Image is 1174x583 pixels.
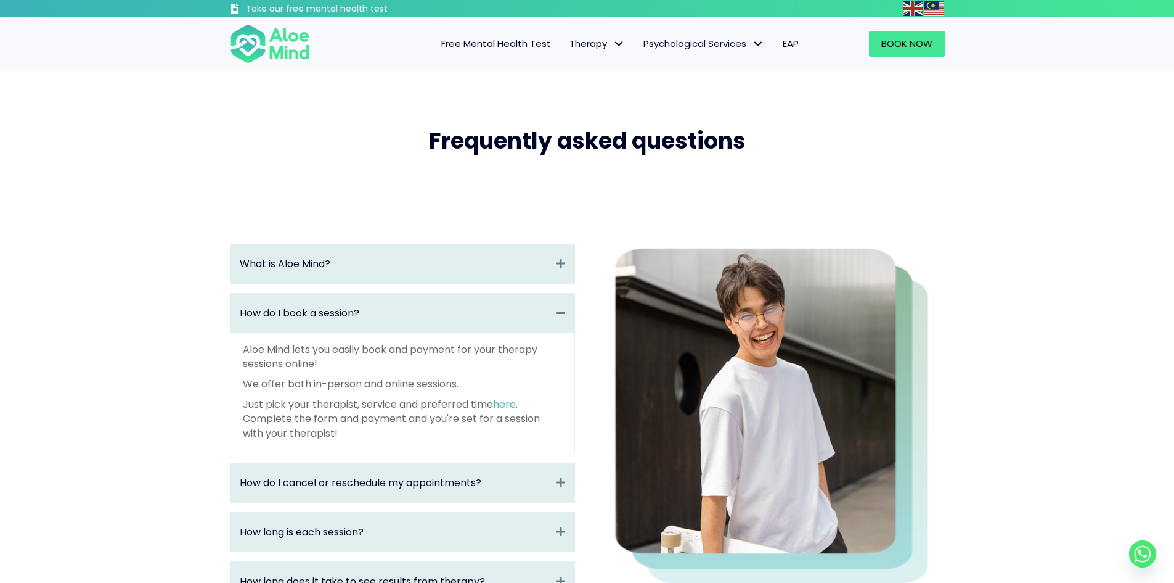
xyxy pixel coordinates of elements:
[240,525,550,539] a: How long is each session?
[903,1,923,16] img: en
[749,35,767,53] span: Psychological Services: submenu
[569,37,625,50] span: Therapy
[556,525,565,539] i: Expand
[429,125,746,157] span: Frequently asked questions
[243,342,562,371] p: Aloe Mind lets you easily book and payment for your therapy sessions online!
[556,476,565,490] i: Expand
[441,37,551,50] span: Free Mental Health Test
[869,31,945,57] a: Book Now
[643,37,764,50] span: Psychological Services
[246,3,454,15] h3: Take our free mental health test
[230,3,454,17] a: Take our free mental health test
[432,31,560,57] a: Free Mental Health Test
[556,257,565,271] i: Expand
[240,476,550,490] a: How do I cancel or reschedule my appointments?
[773,31,808,57] a: EAP
[881,37,932,50] span: Book Now
[634,31,773,57] a: Psychological ServicesPsychological Services: submenu
[243,397,562,440] p: Just pick your therapist, service and preferred time . Complete the form and payment and you're s...
[230,23,310,64] img: Aloe mind Logo
[243,377,562,391] p: We offer both in-person and online sessions.
[924,1,945,15] a: Malay
[240,306,550,320] a: How do I book a session?
[326,31,808,57] nav: Menu
[610,35,628,53] span: Therapy: submenu
[240,257,550,271] a: What is Aloe Mind?
[1129,540,1156,568] a: Whatsapp
[924,1,944,16] img: ms
[783,37,799,50] span: EAP
[903,1,924,15] a: English
[560,31,634,57] a: TherapyTherapy: submenu
[556,306,565,320] i: Collapse
[493,397,516,411] a: here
